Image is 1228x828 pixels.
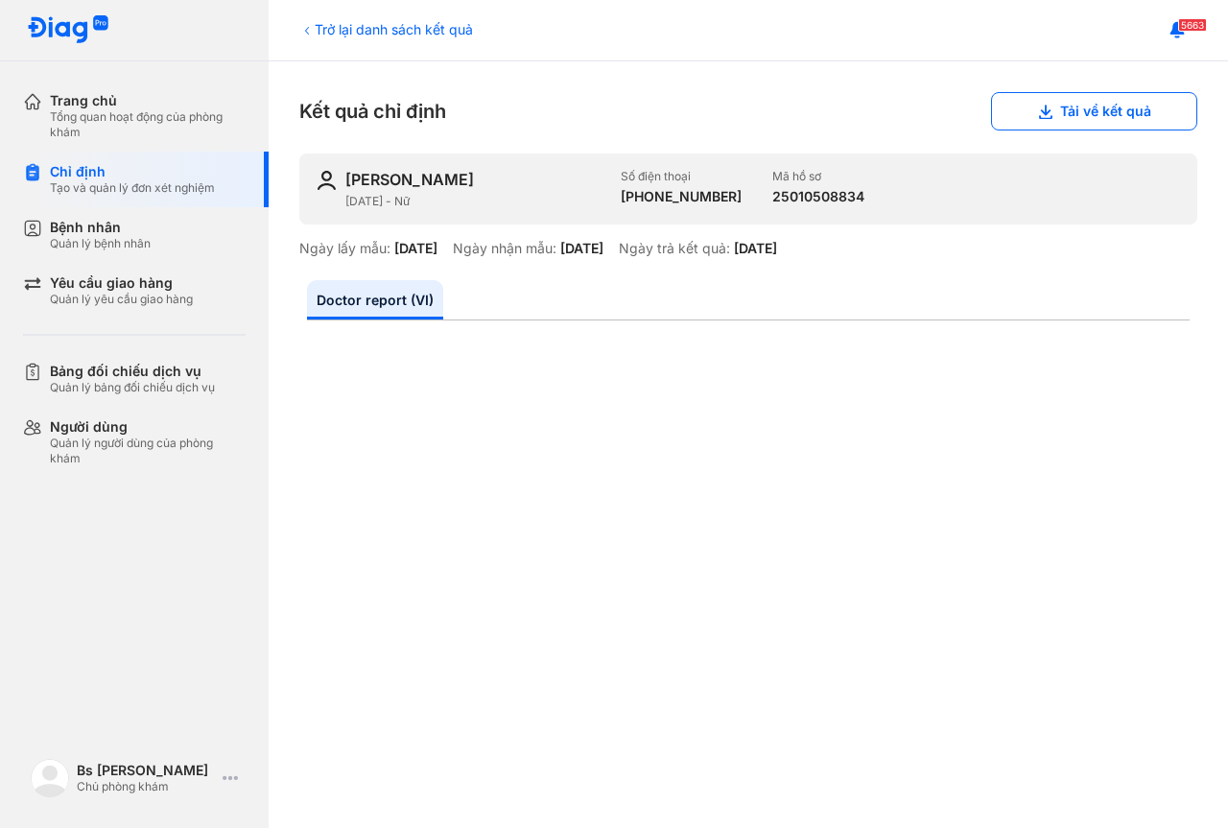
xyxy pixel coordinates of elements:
div: Ngày lấy mẫu: [299,240,390,257]
div: Trở lại danh sách kết quả [299,19,473,39]
div: [DATE] - Nữ [345,194,605,209]
div: Kết quả chỉ định [299,92,1197,130]
div: [DATE] [394,240,437,257]
a: Doctor report (VI) [307,280,443,319]
div: Ngày trả kết quả: [619,240,730,257]
button: Tải về kết quả [991,92,1197,130]
div: Số điện thoại [621,169,742,184]
div: Bảng đối chiếu dịch vụ [50,363,215,380]
div: Yêu cầu giao hàng [50,274,193,292]
div: [DATE] [734,240,777,257]
div: Người dùng [50,418,246,436]
div: Chỉ định [50,163,215,180]
div: Tạo và quản lý đơn xét nghiệm [50,180,215,196]
span: 5663 [1178,18,1207,32]
div: [PHONE_NUMBER] [621,188,742,205]
div: Quản lý bệnh nhân [50,236,151,251]
div: 25010508834 [772,188,864,205]
div: Quản lý người dùng của phòng khám [50,436,246,466]
div: [DATE] [560,240,603,257]
img: user-icon [315,169,338,192]
div: Bs [PERSON_NAME] [77,762,215,779]
div: Trang chủ [50,92,246,109]
div: Quản lý yêu cầu giao hàng [50,292,193,307]
div: Chủ phòng khám [77,779,215,794]
img: logo [27,15,109,45]
div: [PERSON_NAME] [345,169,474,190]
div: Ngày nhận mẫu: [453,240,556,257]
div: Tổng quan hoạt động của phòng khám [50,109,246,140]
div: Quản lý bảng đối chiếu dịch vụ [50,380,215,395]
div: Mã hồ sơ [772,169,864,184]
img: logo [31,759,69,797]
div: Bệnh nhân [50,219,151,236]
